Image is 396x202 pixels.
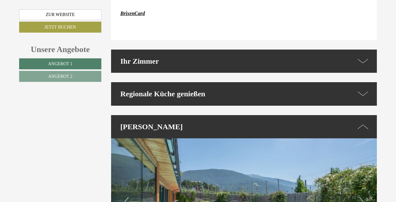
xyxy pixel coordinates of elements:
a: Zur Website [19,9,101,20]
div: Regionale Küche genießen [111,82,377,105]
span: Angebot 2 [48,74,72,79]
span: Angebot 1 [48,61,72,66]
div: Unsere Angebote [19,44,101,55]
a: Jetzt buchen [19,22,101,33]
a: BrixenCard [120,11,145,16]
div: [PERSON_NAME] [111,115,377,138]
div: Ihr Zimmer [111,50,377,73]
